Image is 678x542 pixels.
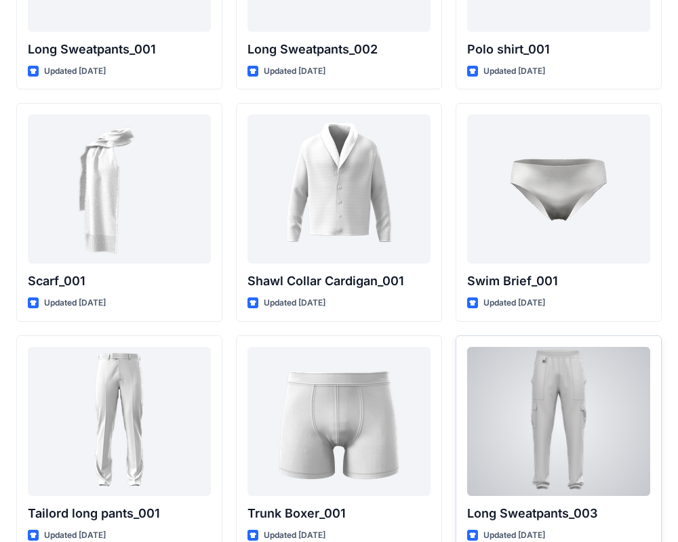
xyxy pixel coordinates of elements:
[264,64,325,79] p: Updated [DATE]
[44,64,106,79] p: Updated [DATE]
[467,114,650,264] a: Swim Brief_001
[247,272,431,291] p: Shawl Collar Cardigan_001
[44,296,106,310] p: Updated [DATE]
[483,296,545,310] p: Updated [DATE]
[28,272,211,291] p: Scarf_001
[467,504,650,523] p: Long Sweatpants_003
[467,347,650,496] a: Long Sweatpants_003
[247,114,431,264] a: Shawl Collar Cardigan_001
[28,40,211,59] p: Long Sweatpants_001
[467,272,650,291] p: Swim Brief_001
[247,40,431,59] p: Long Sweatpants_002
[28,114,211,264] a: Scarf_001
[483,64,545,79] p: Updated [DATE]
[28,347,211,496] a: Tailord long pants_001
[28,504,211,523] p: Tailord long pants_001
[247,347,431,496] a: Trunk Boxer_001
[467,40,650,59] p: Polo shirt_001
[264,296,325,310] p: Updated [DATE]
[247,504,431,523] p: Trunk Boxer_001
